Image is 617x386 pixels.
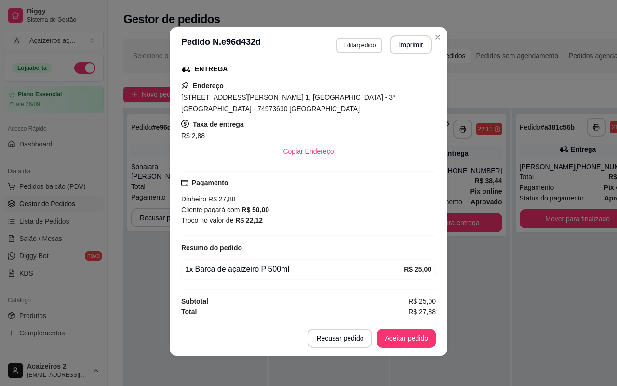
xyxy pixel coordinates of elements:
strong: Taxa de entrega [193,120,244,128]
button: Editarpedido [336,38,382,53]
span: credit-card [181,179,188,186]
strong: R$ 50,00 [241,206,269,213]
span: Dinheiro [181,195,206,203]
span: R$ 27,88 [206,195,236,203]
strong: Resumo do pedido [181,244,242,252]
span: Cliente pagará com [181,206,241,213]
strong: Endereço [193,82,224,90]
strong: 1 x [186,266,193,273]
h3: Pedido N. e96d432d [181,35,261,54]
span: R$ 2,88 [181,132,205,140]
strong: Total [181,308,197,316]
button: Aceitar pedido [377,329,436,348]
strong: Pagamento [192,179,228,186]
button: Recusar pedido [308,329,372,348]
div: ENTREGA [195,64,228,74]
span: pushpin [181,81,189,89]
strong: Subtotal [181,297,208,305]
button: Close [430,29,445,45]
span: dollar [181,120,189,128]
span: [STREET_ADDRESS][PERSON_NAME] 1, [GEOGRAPHIC_DATA] - 3ª [GEOGRAPHIC_DATA] - 74973630 [GEOGRAPHIC_... [181,93,395,113]
span: R$ 25,00 [408,296,436,306]
button: Copiar Endereço [275,142,341,161]
button: Imprimir [390,35,432,54]
strong: R$ 25,00 [404,266,431,273]
strong: R$ 22,12 [235,216,263,224]
div: Barca de açaizeiro P 500ml [186,264,404,275]
span: R$ 27,88 [408,306,436,317]
span: Troco no valor de [181,216,235,224]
